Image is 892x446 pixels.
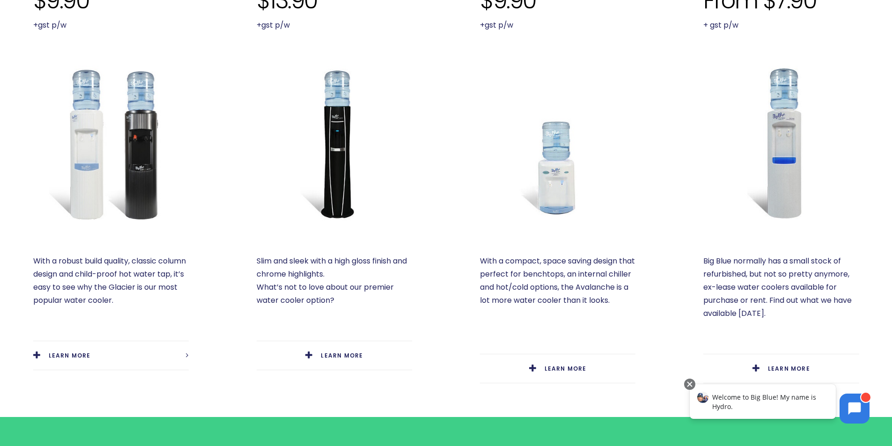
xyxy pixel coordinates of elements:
a: LEARN MORE [703,354,859,383]
span: LEARN MORE [49,351,91,359]
p: +gst p/w [33,19,189,32]
p: With a robust build quality, classic column design and child-proof hot water tap, it’s easy to se... [33,255,189,307]
a: LEARN MORE [480,354,635,383]
a: Fill your own Glacier [33,66,189,221]
p: +gst p/w [480,19,635,32]
iframe: Chatbot [680,377,879,433]
p: Big Blue normally has a small stock of refurbished, but not so pretty anymore, ex-lease water coo... [703,255,859,320]
p: Slim and sleek with a high gloss finish and chrome highlights. What’s not to love about our premi... [257,255,412,307]
p: + gst p/w [703,19,859,32]
a: Avalanche [480,66,635,221]
span: LEARN MORE [545,365,587,373]
a: LEARN MORE [33,341,189,370]
p: With a compact, space saving design that perfect for benchtops, an internal chiller and hot/cold ... [480,255,635,307]
a: LEARN MORE [257,341,412,370]
p: +gst p/w [257,19,412,32]
a: Fill your own Everest Elite [257,66,412,221]
span: LEARN MORE [768,365,810,373]
span: LEARN MORE [321,351,363,359]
